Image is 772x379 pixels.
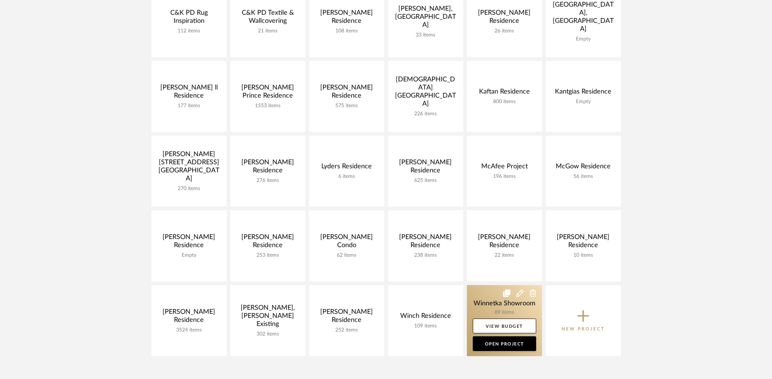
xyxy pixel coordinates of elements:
[473,319,536,333] a: View Budget
[552,36,615,42] div: Empty
[473,162,536,173] div: McAfee Project
[157,233,221,252] div: [PERSON_NAME] Residence
[315,9,378,28] div: [PERSON_NAME] Residence
[394,252,457,259] div: 238 items
[394,178,457,184] div: 625 items
[552,99,615,105] div: Empty
[473,336,536,351] a: Open Project
[473,173,536,180] div: 196 items
[552,252,615,259] div: 10 items
[157,327,221,333] div: 3524 items
[315,327,378,333] div: 252 items
[315,173,378,180] div: 6 items
[315,28,378,34] div: 108 items
[394,76,457,111] div: [DEMOGRAPHIC_DATA] [GEOGRAPHIC_DATA]
[236,233,300,252] div: [PERSON_NAME] Residence
[546,285,621,356] button: New Project
[552,88,615,99] div: Kantgias Residence
[394,158,457,178] div: [PERSON_NAME] Residence
[236,9,300,28] div: C&K PD Textile & Wallcovering
[394,32,457,38] div: 33 items
[157,186,221,192] div: 270 items
[562,325,605,333] p: New Project
[236,178,300,184] div: 276 items
[236,304,300,331] div: [PERSON_NAME], [PERSON_NAME] Existing
[394,323,457,329] div: 109 items
[236,84,300,103] div: [PERSON_NAME] Prince Residence
[473,99,536,105] div: 800 items
[315,252,378,259] div: 62 items
[394,312,457,323] div: Winch Residence
[394,233,457,252] div: [PERSON_NAME] Residence
[552,173,615,180] div: 56 items
[394,5,457,32] div: [PERSON_NAME], [GEOGRAPHIC_DATA]
[473,88,536,99] div: Kaftan Residence
[157,84,221,103] div: [PERSON_NAME] ll Residence
[157,9,221,28] div: C&K PD Rug Inspiration
[315,308,378,327] div: [PERSON_NAME] Residence
[315,103,378,109] div: 575 items
[157,308,221,327] div: [PERSON_NAME] Residence
[552,1,615,36] div: [GEOGRAPHIC_DATA], [GEOGRAPHIC_DATA]
[552,162,615,173] div: McGow Residence
[315,233,378,252] div: [PERSON_NAME] Condo
[236,331,300,337] div: 302 items
[236,252,300,259] div: 253 items
[236,28,300,34] div: 21 items
[473,252,536,259] div: 22 items
[157,28,221,34] div: 112 items
[157,103,221,109] div: 177 items
[473,28,536,34] div: 26 items
[236,103,300,109] div: 1553 items
[473,233,536,252] div: [PERSON_NAME] Residence
[315,162,378,173] div: Lyders Residence
[157,150,221,186] div: [PERSON_NAME] [STREET_ADDRESS][GEOGRAPHIC_DATA]
[552,233,615,252] div: [PERSON_NAME] Residence
[315,84,378,103] div: [PERSON_NAME] Residence
[394,111,457,117] div: 226 items
[157,252,221,259] div: Empty
[473,9,536,28] div: [PERSON_NAME] Residence
[236,158,300,178] div: [PERSON_NAME] Residence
